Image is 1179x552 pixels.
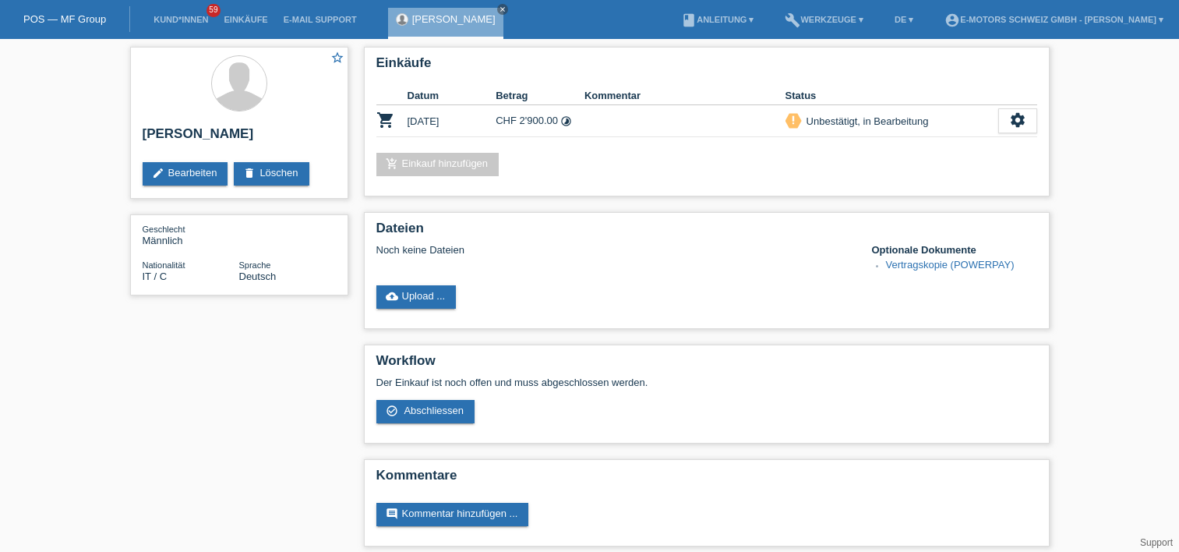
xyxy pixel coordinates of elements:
span: Sprache [239,260,271,270]
a: POS — MF Group [23,13,106,25]
h2: [PERSON_NAME] [143,126,336,150]
h4: Optionale Dokumente [872,244,1037,256]
a: cloud_uploadUpload ... [376,285,457,309]
a: bookAnleitung ▾ [673,15,761,24]
i: settings [1009,111,1026,129]
i: comment [386,508,398,520]
h2: Workflow [376,353,1037,377]
a: E-Mail Support [276,15,365,24]
th: Status [785,87,998,105]
th: Kommentar [584,87,785,105]
a: Vertragskopie (POWERPAY) [886,259,1015,271]
span: Deutsch [239,271,277,282]
i: book [681,12,697,28]
i: delete [243,167,256,179]
i: close [499,5,507,13]
a: check_circle_outline Abschliessen [376,400,475,423]
h2: Kommentare [376,468,1037,491]
p: Der Einkauf ist noch offen und muss abgeschlossen werden. [376,377,1037,388]
a: Support [1140,537,1173,548]
span: Italien / C / 25.10.1988 [143,271,168,282]
i: account_circle [944,12,960,28]
th: Betrag [496,87,584,105]
a: editBearbeiten [143,162,228,186]
a: commentKommentar hinzufügen ... [376,503,529,526]
h2: Dateien [376,221,1037,244]
span: 59 [207,4,221,17]
i: check_circle_outline [386,405,398,417]
td: [DATE] [408,105,496,137]
i: edit [152,167,164,179]
i: cloud_upload [386,290,398,303]
i: build [785,12,800,28]
h2: Einkäufe [376,55,1037,79]
a: close [497,4,508,15]
i: POSP00028074 [376,111,395,129]
span: Nationalität [143,260,185,270]
a: Einkäufe [216,15,275,24]
a: add_shopping_cartEinkauf hinzufügen [376,153,499,176]
th: Datum [408,87,496,105]
span: Geschlecht [143,225,185,234]
i: Fixe Raten (36 Raten) [560,115,572,127]
i: star_border [330,51,344,65]
a: buildWerkzeuge ▾ [777,15,871,24]
a: account_circleE-Motors Schweiz GmbH - [PERSON_NAME] ▾ [937,15,1171,24]
td: CHF 2'900.00 [496,105,584,137]
i: priority_high [788,115,799,126]
a: deleteLöschen [234,162,309,186]
a: DE ▾ [887,15,921,24]
i: add_shopping_cart [386,157,398,170]
span: Abschliessen [404,405,464,416]
div: Noch keine Dateien [376,244,852,256]
div: Unbestätigt, in Bearbeitung [802,113,929,129]
div: Männlich [143,223,239,246]
a: star_border [330,51,344,67]
a: [PERSON_NAME] [412,13,496,25]
a: Kund*innen [146,15,216,24]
